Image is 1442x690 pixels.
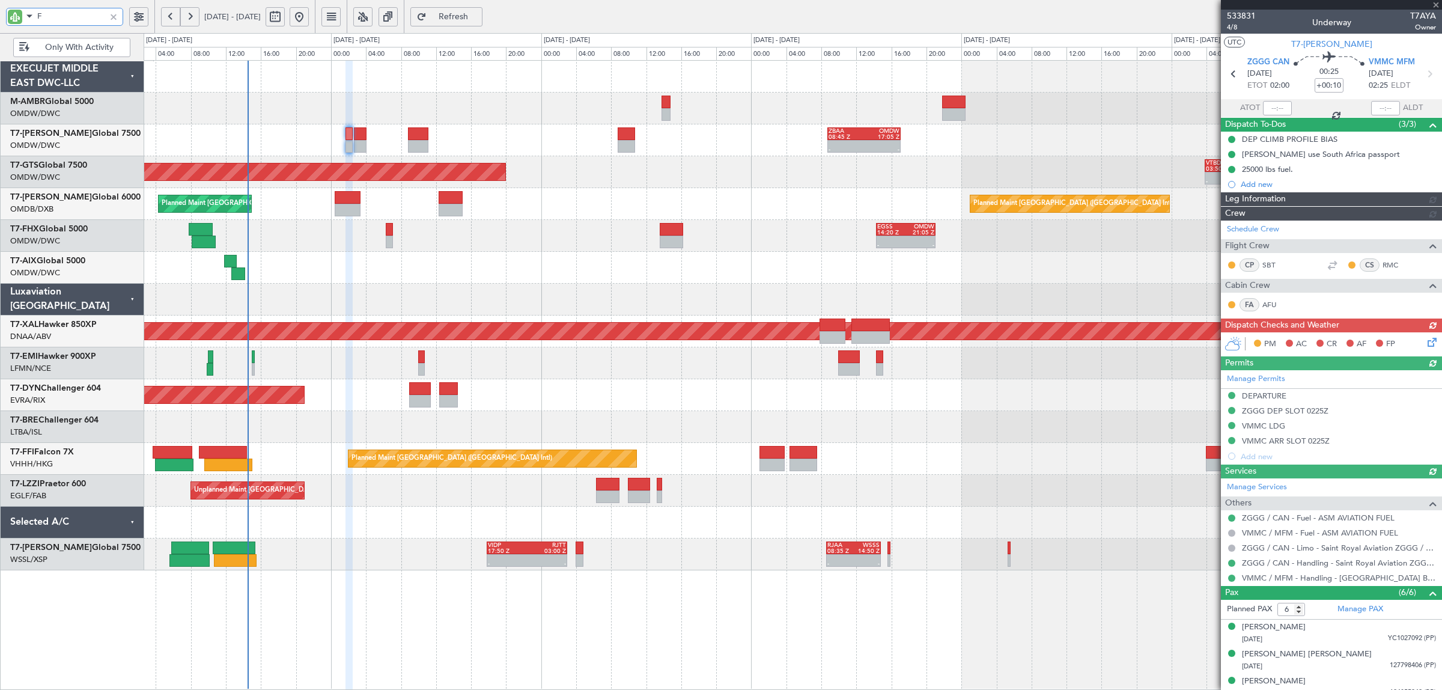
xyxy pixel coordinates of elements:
a: EGLF/FAB [10,490,46,501]
div: [PERSON_NAME] [1242,676,1306,688]
span: 4/8 [1227,22,1256,32]
span: ETOT [1247,80,1267,92]
span: Refresh [429,13,478,21]
div: DEP CLIMB PROFILE BIAS [1242,134,1337,144]
div: 16:00 [261,47,296,61]
span: 02:00 [1270,80,1289,92]
span: T7-BRE [10,416,38,424]
a: OMDB/DXB [10,204,53,215]
button: UTC [1224,37,1245,47]
a: T7-AIXGlobal 5000 [10,257,85,265]
div: Planned Maint [GEOGRAPHIC_DATA] ([GEOGRAPHIC_DATA] Intl) [973,195,1174,213]
a: OMDW/DWC [10,172,60,183]
div: 00:00 [751,47,786,61]
button: Only With Activity [13,38,130,57]
div: RJAA [827,542,854,548]
span: T7-FHX [10,225,39,233]
div: 08:00 [611,47,646,61]
div: ZBAA [829,128,864,134]
a: T7-DYNChallenger 604 [10,384,101,392]
span: ATOT [1240,102,1260,114]
div: 20:00 [716,47,751,61]
span: T7AYA [1410,10,1436,22]
div: - [864,147,899,153]
span: T7-[PERSON_NAME] [10,129,92,138]
div: - [1206,179,1230,185]
div: 20:00 [926,47,961,61]
span: T7-DYN [10,384,41,392]
span: YC1027092 (PP) [1388,634,1436,644]
span: T7-[PERSON_NAME] [10,543,92,552]
a: OMDW/DWC [10,267,60,278]
div: EGSS [877,224,905,230]
div: 16:00 [892,47,926,61]
div: 08:00 [1032,47,1066,61]
a: T7-GTSGlobal 7500 [10,161,87,169]
span: ZGGG CAN [1247,56,1289,69]
a: T7-LZZIPraetor 600 [10,480,86,488]
a: OMDW/DWC [10,140,60,151]
a: OMDW/DWC [10,108,60,119]
span: (6/6) [1399,586,1416,599]
span: [DATE] [1369,68,1393,80]
div: Add new [1241,179,1436,189]
div: 04:00 [997,47,1032,61]
div: 12:00 [646,47,681,61]
div: [DATE] - [DATE] [753,35,800,46]
div: [DATE] - [DATE] [1174,35,1220,46]
span: [DATE] [1242,662,1262,671]
div: 12:00 [1066,47,1101,61]
span: [DATE] - [DATE] [204,11,261,22]
div: 08:00 [821,47,856,61]
a: LTBA/ISL [10,427,42,438]
div: 04:00 [156,47,190,61]
span: T7-[PERSON_NAME] [10,193,92,201]
div: - [827,561,854,567]
span: Dispatch To-Dos [1225,118,1286,132]
div: - [877,242,905,248]
span: (3/3) [1399,118,1416,130]
a: Manage PAX [1337,603,1383,615]
div: RJTT [527,542,566,548]
div: 04:00 [1206,47,1241,61]
div: - [527,561,566,567]
div: 04:00 [786,47,821,61]
div: VIDP [488,542,527,548]
div: 14:20 Z [877,230,905,236]
div: 12:00 [226,47,261,61]
a: VHHH/HKG [10,459,53,469]
a: WSSL/XSP [10,554,47,565]
a: DNAA/ABV [10,331,51,342]
div: WSSS [853,542,880,548]
span: T7-LZZI [10,480,40,488]
span: T7-EMI [10,352,38,361]
div: 04:00 [576,47,611,61]
div: 16:00 [1101,47,1136,61]
a: T7-FFIFalcon 7X [10,448,74,456]
a: OMDW/DWC [10,236,60,246]
label: Planned PAX [1227,603,1272,615]
div: 12:00 [856,47,891,61]
div: [DATE] - [DATE] [964,35,1010,46]
div: - [853,561,880,567]
div: 16:00 [471,47,506,61]
div: 25000 lbs fuel. [1242,164,1293,174]
a: T7-FHXGlobal 5000 [10,225,88,233]
span: M-AMBR [10,97,45,106]
span: 00:25 [1319,66,1339,78]
div: 08:00 [191,47,226,61]
div: 08:45 Z [829,134,864,140]
a: EVRA/RIX [10,395,45,406]
span: Pax [1225,586,1238,600]
span: 02:25 [1369,80,1388,92]
div: 03:50 Z [1206,166,1230,172]
div: 17:50 Z [488,548,527,554]
div: 00:00 [331,47,366,61]
div: 08:00 [401,47,436,61]
div: 20:00 [1137,47,1172,61]
div: 12:00 [436,47,471,61]
span: 533831 [1227,10,1256,22]
span: VMMC MFM [1369,56,1415,69]
div: OMDW [864,128,899,134]
span: T7-[PERSON_NAME] [1291,38,1372,50]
